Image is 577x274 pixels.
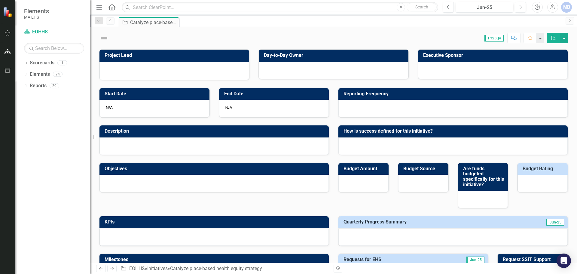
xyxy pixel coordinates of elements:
[50,83,59,88] div: 20
[147,266,168,271] a: Initiatives
[3,7,14,17] img: ClearPoint Strategy
[24,15,49,20] small: MA EHS
[403,166,445,171] h3: Budget Source
[407,3,437,11] button: Search
[57,60,67,66] div: 1
[523,166,565,171] h3: Budget Rating
[343,219,514,225] h3: Quarterly Progress Summary
[219,100,329,117] div: N/A
[30,60,54,66] a: Scorecards
[458,4,511,11] div: Jun-25
[503,257,565,262] h3: Request SSIT Support
[546,219,564,226] span: Jun-25
[463,166,505,187] h3: Are funds budgeted specifically for this initiative?
[561,2,572,13] button: MB
[224,91,326,97] h3: End Date
[343,91,565,97] h3: Reporting Frequency
[105,91,206,97] h3: Start Date
[99,33,109,43] img: Not Defined
[24,8,49,15] span: Elements
[170,266,262,271] div: Catalyze place-based health equity strategy
[105,128,326,134] h3: Description
[24,43,84,54] input: Search Below...
[122,2,438,13] input: Search ClearPoint...
[105,257,326,262] h3: Milestones
[99,100,209,117] div: N/A
[466,257,484,263] span: Jun-25
[30,71,50,78] a: Elements
[30,82,47,89] a: Reports
[105,166,326,171] h3: Objectives
[423,53,565,58] h3: Executive Sponsor
[105,53,246,58] h3: Project Lead
[343,128,565,134] h3: How is success defined for this initiative?
[105,219,326,225] h3: KPIs
[130,19,177,26] div: Catalyze place-based health equity strategy
[53,72,63,77] div: 74
[343,166,386,171] h3: Budget Amount
[484,35,504,42] span: FY25Q4
[24,29,84,35] a: EOHHS
[456,2,513,13] button: Jun-25
[343,257,438,262] h3: Requests for EHS
[129,266,145,271] a: EOHHS
[557,254,571,268] div: Open Intercom Messenger
[264,53,405,58] h3: Day-to-Day Owner
[121,265,329,272] div: » »
[415,5,428,9] span: Search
